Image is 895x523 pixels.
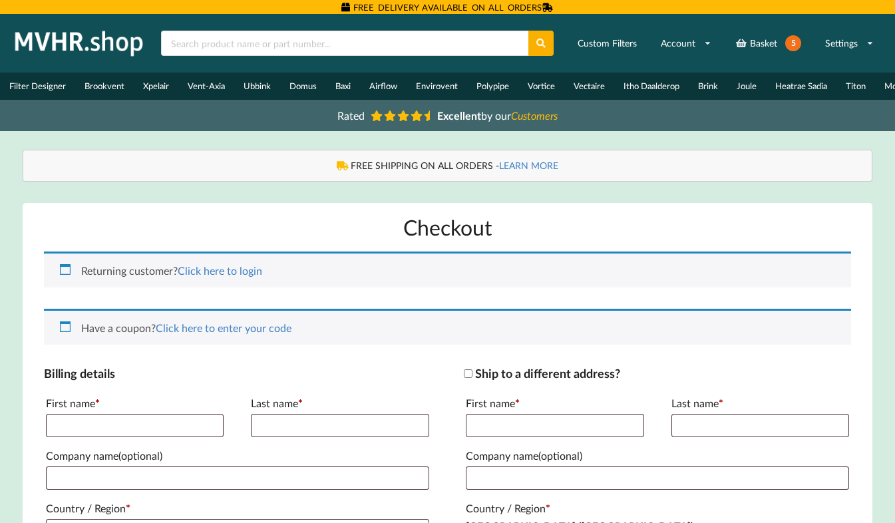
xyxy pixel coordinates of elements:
a: Brookvent [75,73,134,100]
a: Account [652,31,720,55]
a: Heatrae Sadia [766,73,836,100]
label: First name [466,393,644,414]
a: Custom Filters [569,31,645,55]
a: Titon [836,73,875,100]
a: Rated Excellentby ourCustomers [328,104,568,126]
span: (optional) [118,449,162,462]
label: First name [46,393,224,414]
a: Xpelair [134,73,178,100]
a: Polypipe [467,73,518,100]
label: Company name [46,445,430,466]
a: Ubbink [234,73,280,100]
a: Brink [689,73,727,100]
a: Joule [727,73,766,100]
span: by our [437,109,558,122]
i: Customers [511,109,558,122]
a: LEARN MORE [499,160,558,171]
a: Settings [816,31,882,55]
label: Country / Region [46,498,430,519]
span: Ship to a different address? [475,366,620,381]
div: Have a coupon? [44,309,852,345]
a: Itho Daalderop [614,73,689,100]
label: Last name [671,393,850,414]
a: Vortice [518,73,564,100]
div: Returning customer? [44,252,852,287]
a: Click here to enter your code [156,321,291,334]
div: FREE SHIPPING ON ALL ORDERS - [37,159,859,172]
span: 5 [785,35,801,51]
a: Domus [280,73,326,100]
a: Vent-Axia [178,73,234,100]
label: Company name [466,445,850,466]
input: Ship to a different address? [464,369,472,378]
label: Country / Region [466,498,850,519]
label: Last name [251,393,429,414]
a: Baxi [326,73,360,100]
a: Envirovent [407,73,467,100]
input: Search product name or part number... [161,31,528,56]
a: Vectaire [564,73,614,100]
a: Basket5 [727,28,810,59]
span: (optional) [538,449,582,462]
a: Click here to login [178,264,262,277]
h3: Billing details [44,366,432,381]
a: Airflow [360,73,407,100]
b: Excellent [437,109,481,122]
img: mvhr.shop.png [9,27,149,60]
span: Rated [337,109,365,122]
h1: Checkout [44,214,852,241]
